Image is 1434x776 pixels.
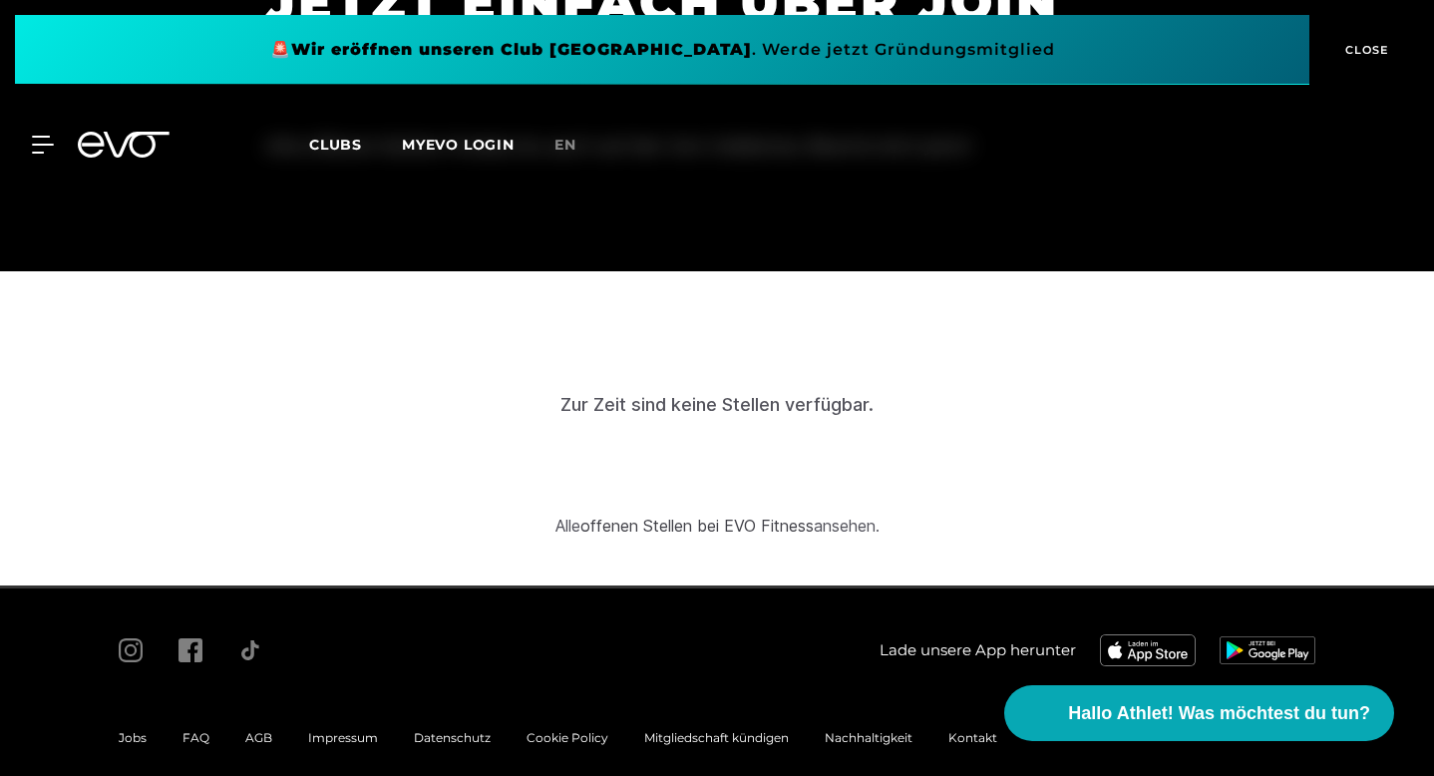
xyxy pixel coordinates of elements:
a: Cookie Policy [527,730,608,745]
button: CLOSE [1309,15,1419,85]
span: Hallo Athlet! Was möchtest du tun? [1068,700,1370,727]
a: FAQ [182,730,209,745]
a: Impressum [308,730,378,745]
img: evofitness app [1100,634,1196,666]
a: MYEVO LOGIN [402,136,515,154]
img: evofitness app [1220,636,1315,664]
a: en [554,134,600,157]
span: CLOSE [1340,41,1389,59]
span: Clubs [309,136,362,154]
a: Datenschutz [414,730,491,745]
a: Kontakt [948,730,997,745]
a: offenen Stellen bei EVO Fitness [580,516,814,536]
button: Hallo Athlet! Was möchtest du tun? [1004,685,1394,741]
a: Nachhaltigkeit [825,730,912,745]
div: Zur Zeit sind keine Stellen verfügbar. [560,391,874,418]
div: Alle ansehen. [555,514,880,538]
a: Clubs [309,135,402,154]
a: Mitgliedschaft kündigen [644,730,789,745]
span: Lade unsere App herunter [880,639,1076,662]
a: Jobs [119,730,147,745]
a: AGB [245,730,272,745]
span: en [554,136,576,154]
